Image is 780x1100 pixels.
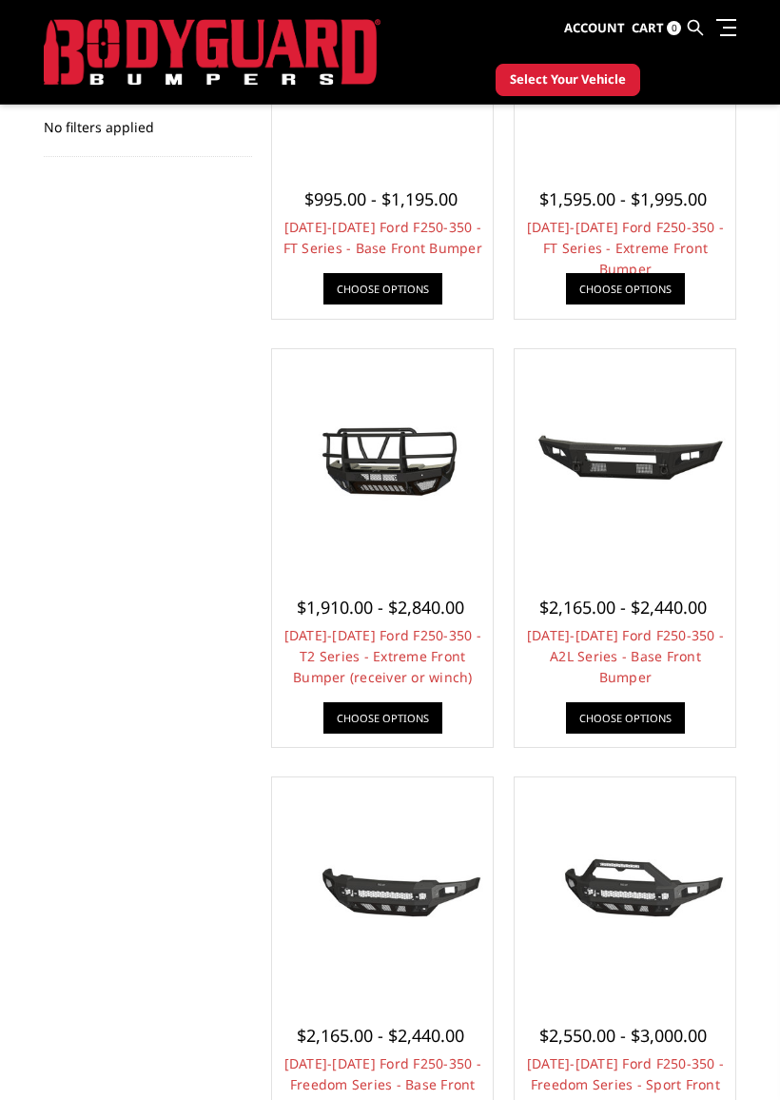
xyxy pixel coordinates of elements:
[277,354,488,565] a: 2023-2025 Ford F250-350 - T2 Series - Extreme Front Bumper (receiver or winch) 2023-2025 Ford F25...
[539,596,707,619] span: $2,165.00 - $2,440.00
[539,187,707,210] span: $1,595.00 - $1,995.00
[564,19,625,36] span: Account
[284,626,481,686] a: [DATE]-[DATE] Ford F250-350 - T2 Series - Extreme Front Bumper (receiver or winch)
[539,1024,707,1047] span: $2,550.00 - $3,000.00
[527,218,724,278] a: [DATE]-[DATE] Ford F250-350 - FT Series - Extreme Front Bumper
[304,187,458,210] span: $995.00 - $1,195.00
[277,782,488,993] a: 2023-2025 Ford F250-350 - Freedom Series - Base Front Bumper (non-winch) 2023-2025 Ford F250-350 ...
[564,3,625,54] a: Account
[323,273,442,304] a: Choose Options
[519,354,731,565] a: 2023-2025 Ford F250-350 - A2L Series - Base Front Bumper
[527,626,724,686] a: [DATE]-[DATE] Ford F250-350 - A2L Series - Base Front Bumper
[297,1024,464,1047] span: $2,165.00 - $2,440.00
[519,782,731,993] a: 2023-2025 Ford F250-350 - Freedom Series - Sport Front Bumper (non-winch) Multiple lighting options
[632,3,681,54] a: Cart 0
[297,596,464,619] span: $1,910.00 - $2,840.00
[510,70,626,89] span: Select Your Vehicle
[632,19,664,36] span: Cart
[277,838,488,937] img: 2023-2025 Ford F250-350 - Freedom Series - Base Front Bumper (non-winch)
[323,702,442,734] a: Choose Options
[283,218,482,257] a: [DATE]-[DATE] Ford F250-350 - FT Series - Base Front Bumper
[566,273,685,304] a: Choose Options
[519,411,731,508] img: 2023-2025 Ford F250-350 - A2L Series - Base Front Bumper
[496,64,640,96] button: Select Your Vehicle
[44,19,380,86] img: BODYGUARD BUMPERS
[277,401,488,519] img: 2023-2025 Ford F250-350 - T2 Series - Extreme Front Bumper (receiver or winch)
[667,21,681,35] span: 0
[44,81,253,157] div: No filters applied
[566,702,685,734] a: Choose Options
[519,838,731,937] img: 2023-2025 Ford F250-350 - Freedom Series - Sport Front Bumper (non-winch)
